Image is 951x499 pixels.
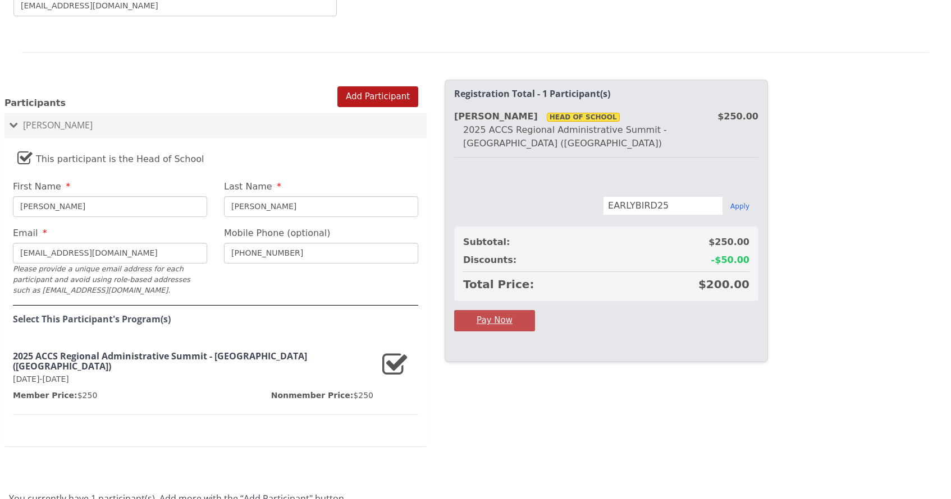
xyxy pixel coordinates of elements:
[454,111,620,122] strong: [PERSON_NAME]
[23,119,93,131] span: [PERSON_NAME]
[13,391,77,400] span: Member Price:
[463,235,510,249] span: Subtotal:
[224,181,272,192] span: Last Name
[224,228,331,238] span: Mobile Phone (optional)
[13,390,97,401] p: $250
[337,86,418,107] button: Add Participant
[13,228,38,238] span: Email
[463,276,534,292] span: Total Price:
[13,181,61,192] span: First Name
[17,144,204,168] label: This participant is the Head of School
[13,373,373,385] p: [DATE]-[DATE]
[13,352,373,371] h3: 2025 ACCS Regional Administrative Summit - [GEOGRAPHIC_DATA] ([GEOGRAPHIC_DATA])
[454,89,758,99] h2: Registration Total - 1 Participant(s)
[730,202,749,211] button: Apply
[454,310,535,331] button: Pay Now
[271,390,373,401] p: $250
[463,253,516,267] span: Discounts:
[698,276,749,292] span: $200.00
[13,264,207,296] div: Please provide a unique email address for each participant and avoid using role-based addresses s...
[454,123,758,150] div: 2025 ACCS Regional Administrative Summit - [GEOGRAPHIC_DATA] ([GEOGRAPHIC_DATA])
[4,98,66,108] span: Participants
[547,113,620,122] span: Head Of School
[271,391,354,400] span: Nonmember Price:
[717,110,758,123] div: $250.00
[13,315,418,325] h4: Select This Participant's Program(s)
[711,253,749,267] span: -$50.00
[708,235,749,249] span: $250.00
[603,196,723,215] input: Enter discount code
